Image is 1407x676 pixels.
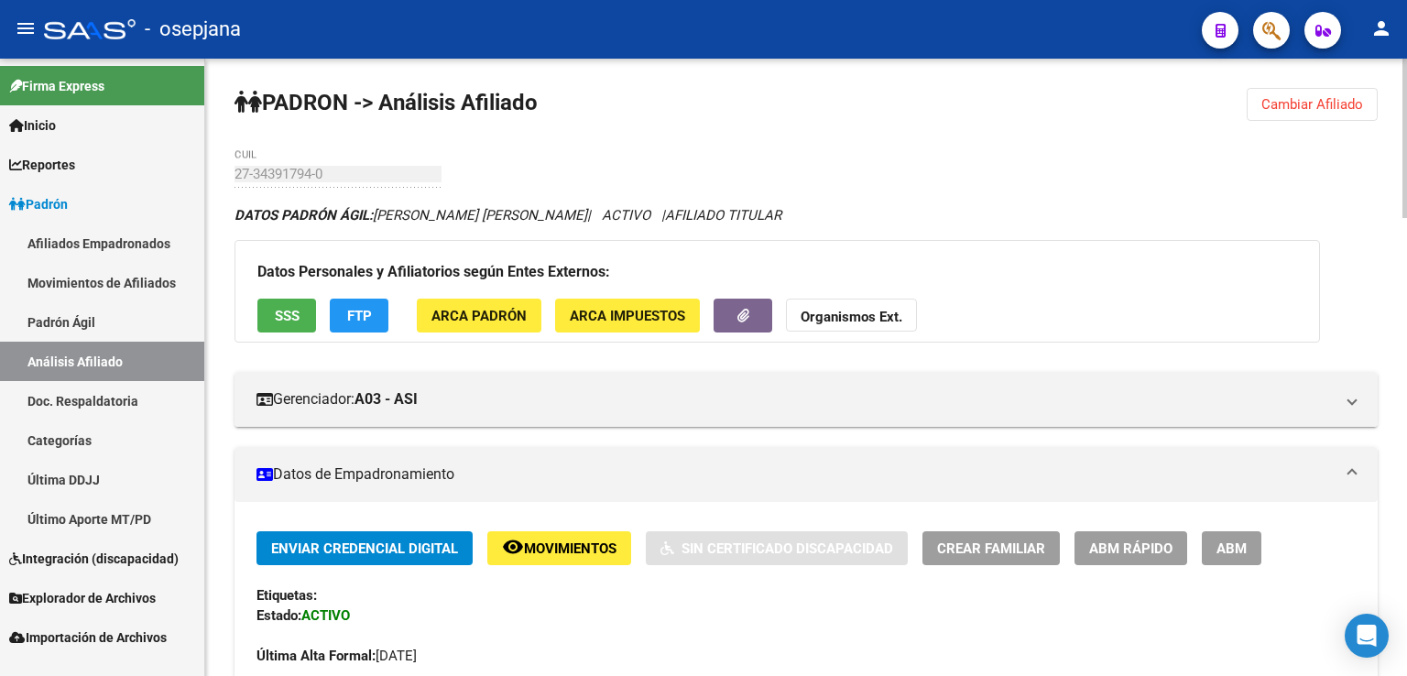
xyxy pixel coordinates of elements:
[1345,614,1389,658] div: Open Intercom Messenger
[256,389,1334,409] mat-panel-title: Gerenciador:
[234,207,781,224] i: | ACTIVO |
[347,308,372,324] span: FTP
[15,17,37,39] mat-icon: menu
[502,536,524,558] mat-icon: remove_red_eye
[555,299,700,333] button: ARCA Impuestos
[256,648,417,664] span: [DATE]
[354,389,418,409] strong: A03 - ASI
[524,540,616,557] span: Movimientos
[665,207,781,224] span: AFILIADO TITULAR
[145,9,241,49] span: - osepjana
[1370,17,1392,39] mat-icon: person
[801,309,902,325] strong: Organismos Ext.
[234,372,1378,427] mat-expansion-panel-header: Gerenciador:A03 - ASI
[256,648,376,664] strong: Última Alta Formal:
[570,308,685,324] span: ARCA Impuestos
[257,259,1297,285] h3: Datos Personales y Afiliatorios según Entes Externos:
[275,308,300,324] span: SSS
[1261,96,1363,113] span: Cambiar Afiliado
[9,549,179,569] span: Integración (discapacidad)
[9,627,167,648] span: Importación de Archivos
[682,540,893,557] span: Sin Certificado Discapacidad
[301,607,350,624] strong: ACTIVO
[234,207,587,224] span: [PERSON_NAME] [PERSON_NAME]
[1089,540,1172,557] span: ABM Rápido
[487,531,631,565] button: Movimientos
[256,531,473,565] button: Enviar Credencial Digital
[9,76,104,96] span: Firma Express
[937,540,1045,557] span: Crear Familiar
[9,155,75,175] span: Reportes
[9,588,156,608] span: Explorador de Archivos
[922,531,1060,565] button: Crear Familiar
[234,447,1378,502] mat-expansion-panel-header: Datos de Empadronamiento
[234,90,538,115] strong: PADRON -> Análisis Afiliado
[431,308,527,324] span: ARCA Padrón
[256,587,317,604] strong: Etiquetas:
[330,299,388,333] button: FTP
[256,607,301,624] strong: Estado:
[256,464,1334,485] mat-panel-title: Datos de Empadronamiento
[417,299,541,333] button: ARCA Padrón
[1202,531,1261,565] button: ABM
[271,540,458,557] span: Enviar Credencial Digital
[1074,531,1187,565] button: ABM Rápido
[1247,88,1378,121] button: Cambiar Afiliado
[9,115,56,136] span: Inicio
[1216,540,1247,557] span: ABM
[786,299,917,333] button: Organismos Ext.
[9,194,68,214] span: Padrón
[646,531,908,565] button: Sin Certificado Discapacidad
[234,207,373,224] strong: DATOS PADRÓN ÁGIL:
[257,299,316,333] button: SSS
